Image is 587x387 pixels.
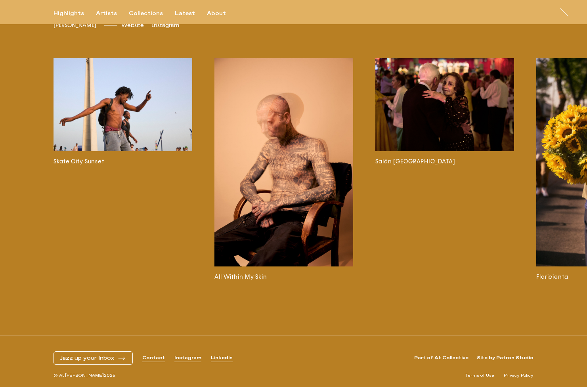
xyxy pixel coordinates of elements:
a: Instagram [174,355,201,362]
a: Privacy Policy [504,373,533,379]
span: Website [121,22,144,29]
div: Collections [129,10,163,17]
a: Salón [GEOGRAPHIC_DATA] [375,58,514,287]
div: About [207,10,226,17]
a: All Within My Skin [214,58,353,287]
span: Instagram [152,22,179,29]
a: Site by Patron Studio [477,355,533,362]
h3: Salón [GEOGRAPHIC_DATA] [375,157,514,166]
button: Latest [175,10,207,17]
a: Instagramojharv [152,22,179,29]
a: Linkedin [211,355,233,362]
span: [PERSON_NAME] [54,22,96,29]
a: Terms of Use [465,373,494,379]
button: Collections [129,10,175,17]
button: Jazz up your Inbox [60,355,126,362]
span: © At [PERSON_NAME] 2025 [54,373,115,379]
a: Part of At Collective [414,355,468,362]
span: Jazz up your Inbox [60,355,114,362]
a: Contact [142,355,165,362]
button: About [207,10,238,17]
h3: Skate City Sunset [54,157,192,166]
a: Website[DOMAIN_NAME] [121,22,144,29]
div: Artists [96,10,117,17]
button: Artists [96,10,129,17]
button: Highlights [54,10,96,17]
div: Highlights [54,10,84,17]
a: Skate City Sunset [54,58,192,287]
div: Latest [175,10,195,17]
h3: All Within My Skin [214,273,353,282]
